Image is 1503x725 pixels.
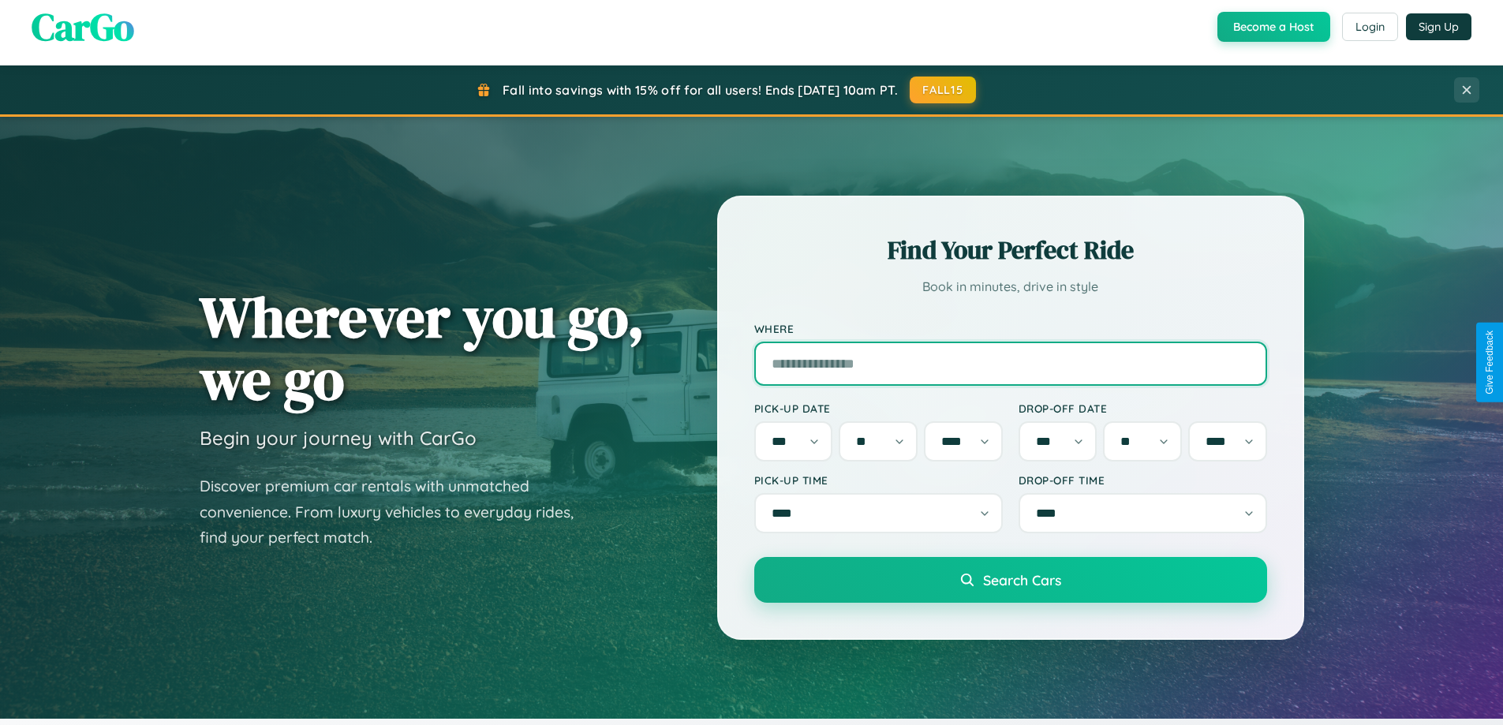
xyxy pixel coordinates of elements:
span: CarGo [32,1,134,53]
button: FALL15 [910,77,976,103]
button: Sign Up [1406,13,1471,40]
p: Discover premium car rentals with unmatched convenience. From luxury vehicles to everyday rides, ... [200,473,594,551]
span: Fall into savings with 15% off for all users! Ends [DATE] 10am PT. [503,82,898,98]
button: Login [1342,13,1398,41]
h3: Begin your journey with CarGo [200,426,477,450]
label: Drop-off Time [1019,473,1267,487]
button: Become a Host [1217,12,1330,42]
h2: Find Your Perfect Ride [754,233,1267,267]
label: Drop-off Date [1019,402,1267,415]
div: Give Feedback [1484,331,1495,394]
label: Pick-up Date [754,402,1003,415]
h1: Wherever you go, we go [200,286,645,410]
label: Where [754,322,1267,335]
span: Search Cars [983,571,1061,589]
p: Book in minutes, drive in style [754,275,1267,298]
label: Pick-up Time [754,473,1003,487]
button: Search Cars [754,557,1267,603]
